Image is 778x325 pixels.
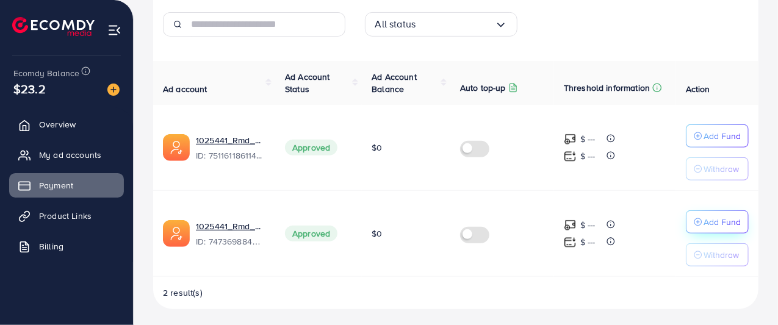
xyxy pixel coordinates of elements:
[39,210,92,222] span: Product Links
[196,235,265,248] span: ID: 7473698848045580304
[285,140,337,155] span: Approved
[580,132,596,146] p: $ ---
[13,80,46,98] span: $23.2
[9,143,124,167] a: My ad accounts
[9,234,124,259] a: Billing
[686,124,749,148] button: Add Fund
[39,240,63,252] span: Billing
[196,149,265,162] span: ID: 7511611861146779656
[580,235,596,249] p: $ ---
[163,220,190,247] img: ic-ads-acc.e4c84228.svg
[726,270,769,316] iframe: Chat
[107,23,121,37] img: menu
[375,15,416,34] span: All status
[580,149,596,163] p: $ ---
[39,179,73,191] span: Payment
[196,134,265,146] a: 1025441_Rmd_AFtechnologies2_1748933544424
[107,84,120,96] img: image
[13,67,79,79] span: Ecomdy Balance
[12,17,95,36] img: logo
[704,248,739,262] p: Withdraw
[9,112,124,137] a: Overview
[285,71,330,95] span: Ad Account Status
[196,134,265,162] div: <span class='underline'>1025441_Rmd_AFtechnologies2_1748933544424</span></br>7511611861146779656
[163,83,207,95] span: Ad account
[686,157,749,180] button: Withdraw
[704,162,739,176] p: Withdraw
[372,71,417,95] span: Ad Account Balance
[564,133,577,146] img: top-up amount
[196,220,265,248] div: <span class='underline'>1025441_Rmd_AFtechnologies_1740106118522</span></br>7473698848045580304
[704,215,741,229] p: Add Fund
[686,210,749,234] button: Add Fund
[580,218,596,232] p: $ ---
[9,204,124,228] a: Product Links
[686,243,749,266] button: Withdraw
[372,227,382,240] span: $0
[564,80,650,95] p: Threshold information
[704,129,741,143] p: Add Fund
[564,219,577,232] img: top-up amount
[39,149,101,161] span: My ad accounts
[39,118,76,130] span: Overview
[9,173,124,198] a: Payment
[686,83,710,95] span: Action
[196,220,265,232] a: 1025441_Rmd_AFtechnologies_1740106118522
[285,226,337,241] span: Approved
[564,150,577,163] img: top-up amount
[564,236,577,249] img: top-up amount
[365,12,517,37] div: Search for option
[416,15,494,34] input: Search for option
[460,80,506,95] p: Auto top-up
[163,287,203,299] span: 2 result(s)
[372,141,382,154] span: $0
[163,134,190,161] img: ic-ads-acc.e4c84228.svg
